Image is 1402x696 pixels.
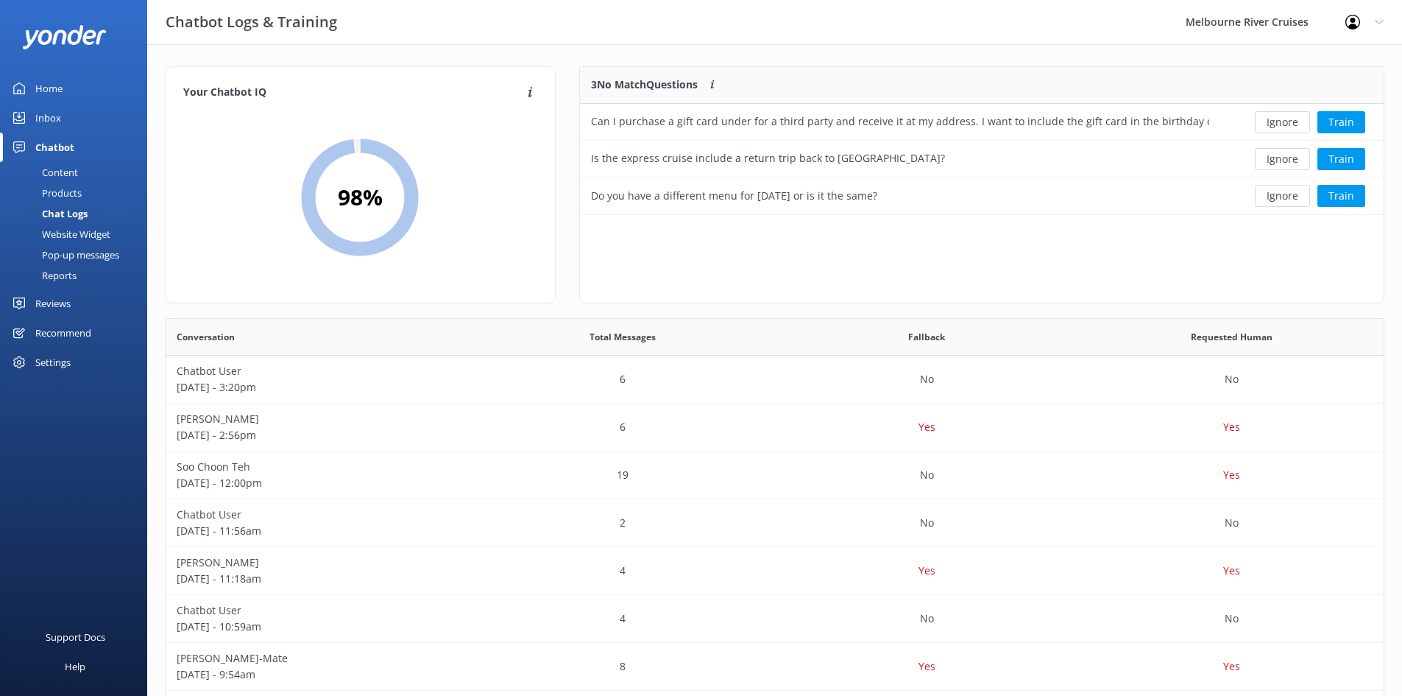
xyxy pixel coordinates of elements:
div: Recommend [35,318,91,348]
p: Chatbot User [177,507,459,523]
p: [DATE] - 3:20pm [177,379,459,396]
div: grid [580,104,1384,214]
div: row [580,104,1384,141]
button: Train [1317,185,1365,207]
p: No [920,371,934,387]
p: [PERSON_NAME] [177,555,459,571]
p: No [920,611,934,627]
div: Settings [35,348,71,377]
div: Content [9,162,78,183]
p: Yes [1223,419,1240,435]
div: Reports [9,265,77,286]
div: row [166,356,1384,404]
p: No [1225,611,1239,627]
h3: Chatbot Logs & Training [166,10,337,34]
div: Reviews [35,289,71,318]
p: Soo Choon Teh [177,459,459,475]
button: Ignore [1255,185,1310,207]
a: Reports [9,265,147,286]
span: Total Messages [590,330,656,344]
p: 2 [620,515,626,531]
a: Pop-up messages [9,245,147,265]
p: Yes [918,658,935,675]
p: 4 [620,563,626,579]
p: No [1225,371,1239,387]
div: Inbox [35,103,61,133]
div: row [580,141,1384,177]
h4: Your Chatbot IQ [183,85,523,101]
p: No [920,467,934,483]
h2: 98 % [338,180,383,215]
button: Ignore [1255,111,1310,133]
button: Ignore [1255,148,1310,170]
a: Products [9,183,147,203]
p: [DATE] - 11:56am [177,523,459,539]
div: Website Widget [9,224,110,245]
p: 4 [620,611,626,627]
p: [DATE] - 11:18am [177,571,459,587]
span: Conversation [177,330,235,344]
a: Content [9,162,147,183]
div: row [580,177,1384,214]
a: Chat Logs [9,203,147,224]
div: Chatbot [35,133,74,162]
div: Is the express cruise include a return trip back to [GEOGRAPHIC_DATA]? [591,150,945,166]
button: Train [1317,148,1365,170]
div: Support Docs [46,622,105,652]
a: Website Widget [9,224,147,245]
p: [DATE] - 9:54am [177,667,459,683]
p: 19 [617,467,629,483]
button: Train [1317,111,1365,133]
div: Home [35,74,63,103]
div: row [166,404,1384,451]
p: No [1225,515,1239,531]
div: Chat Logs [9,203,88,224]
p: Yes [1223,658,1240,675]
p: [PERSON_NAME] [177,411,459,427]
p: Yes [1223,467,1240,483]
div: Can I purchase a gift card under for a third party and receive it at my address. I want to includ... [591,113,1209,130]
span: Fallback [908,330,945,344]
p: Yes [918,419,935,435]
div: row [166,547,1384,595]
div: row [166,643,1384,691]
div: Help [65,652,85,681]
div: Do you have a different menu for [DATE] or is it the same? [591,188,877,204]
div: row [166,595,1384,643]
p: Yes [1223,563,1240,579]
span: Requested Human [1191,330,1272,344]
p: Yes [918,563,935,579]
p: 6 [620,419,626,435]
p: 3 No Match Questions [591,77,698,93]
p: [DATE] - 2:56pm [177,427,459,443]
p: [DATE] - 12:00pm [177,475,459,491]
p: Chatbot User [177,602,459,619]
p: 6 [620,371,626,387]
div: Products [9,183,82,203]
div: row [166,451,1384,499]
p: Chatbot User [177,363,459,379]
img: yonder-white-logo.png [22,25,107,49]
div: Pop-up messages [9,245,119,265]
p: [DATE] - 10:59am [177,619,459,635]
p: No [920,515,934,531]
div: row [166,499,1384,547]
p: 8 [620,658,626,675]
p: [PERSON_NAME]-Mate [177,650,459,667]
